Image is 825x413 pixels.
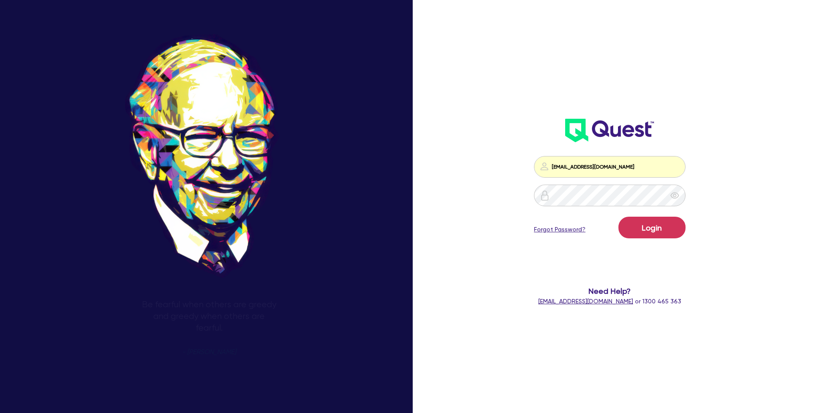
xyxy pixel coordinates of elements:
img: wH2k97JdezQIQAAAABJRU5ErkJggg== [565,119,654,142]
img: icon-password [539,161,550,172]
button: Login [618,217,686,238]
span: Need Help? [499,285,721,297]
span: eye [670,191,679,200]
span: - [PERSON_NAME] [182,349,236,355]
img: icon-password [540,190,550,201]
input: Email address [534,156,686,178]
a: Forgot Password? [534,225,586,234]
span: or 1300 465 363 [538,298,681,305]
a: [EMAIL_ADDRESS][DOMAIN_NAME] [538,298,633,305]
